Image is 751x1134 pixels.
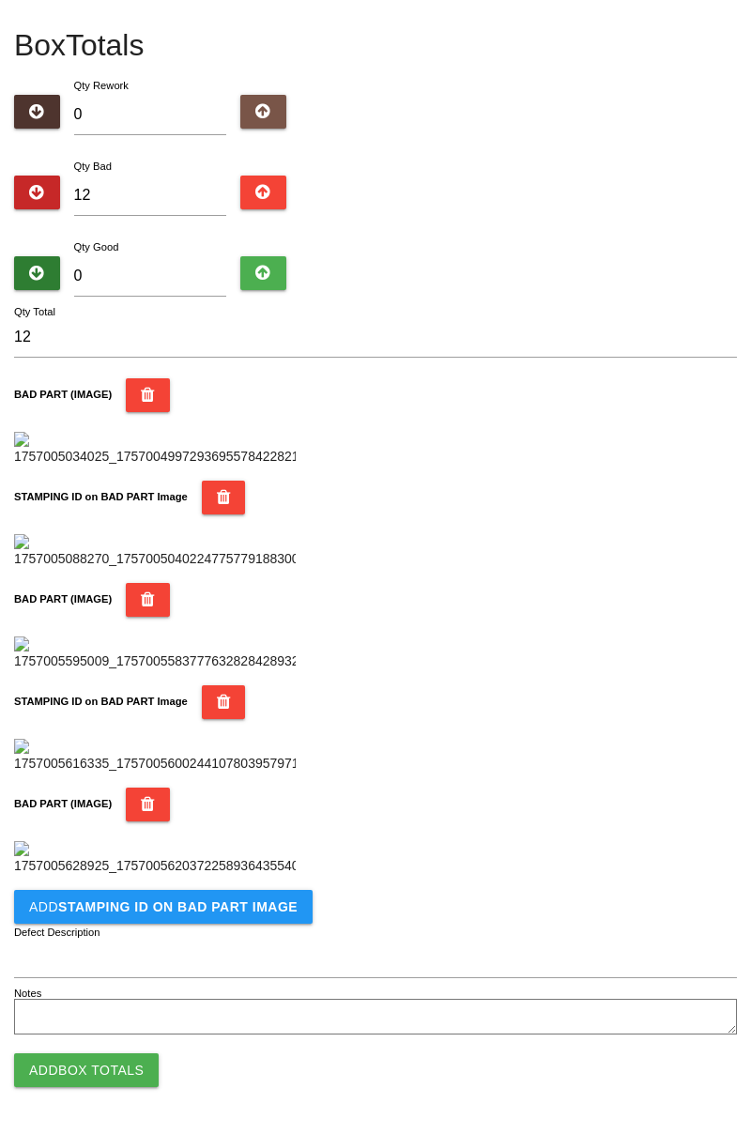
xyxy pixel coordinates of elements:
[14,389,112,400] b: BAD PART (IMAGE)
[14,593,112,605] b: BAD PART (IMAGE)
[14,636,296,671] img: 1757005595009_17570055837776328284289328136270.jpg
[126,788,170,821] button: BAD PART (IMAGE)
[74,161,112,172] label: Qty Bad
[126,583,170,617] button: BAD PART (IMAGE)
[14,534,296,569] img: 1757005088270_17570050402247757791883000787214.jpg
[14,696,188,707] b: STAMPING ID on BAD PART Image
[14,798,112,809] b: BAD PART (IMAGE)
[14,925,100,941] label: Defect Description
[202,481,246,514] button: STAMPING ID on BAD PART Image
[14,1053,159,1087] button: AddBox Totals
[58,899,298,914] b: STAMPING ID on BAD PART Image
[14,890,313,924] button: AddSTAMPING ID on BAD PART Image
[14,841,296,876] img: 1757005628925_17570056203722589364355403810584.jpg
[14,29,737,62] h4: Box Totals
[126,378,170,412] button: BAD PART (IMAGE)
[14,739,296,774] img: 1757005616335_17570056002441078039579714853761.jpg
[14,432,296,467] img: 1757005034025_17570049972936955784228213434909.jpg
[14,304,55,320] label: Qty Total
[14,986,41,1002] label: Notes
[14,491,188,502] b: STAMPING ID on BAD PART Image
[74,241,119,253] label: Qty Good
[202,685,246,719] button: STAMPING ID on BAD PART Image
[74,80,129,91] label: Qty Rework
